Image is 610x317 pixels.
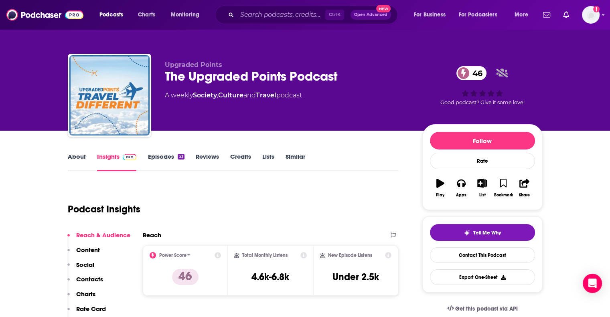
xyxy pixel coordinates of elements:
span: Podcasts [99,9,123,20]
div: Bookmark [494,193,513,198]
span: For Podcasters [459,9,497,20]
div: Search podcasts, credits, & more... [223,6,405,24]
a: Travel [256,91,276,99]
span: , [217,91,218,99]
button: Export One-Sheet [430,269,535,285]
a: Contact This Podcast [430,247,535,263]
span: Monitoring [171,9,199,20]
div: Open Intercom Messenger [583,274,602,293]
p: Reach & Audience [76,231,130,239]
span: Tell Me Why [473,230,501,236]
a: Charts [133,8,160,21]
p: Rate Card [76,305,106,313]
span: Ctrl K [325,10,344,20]
p: Content [76,246,100,254]
button: open menu [94,8,134,21]
div: 21 [178,154,184,160]
img: Podchaser - Follow, Share and Rate Podcasts [6,7,83,22]
span: 46 [464,66,486,80]
a: 46 [456,66,486,80]
span: Open Advanced [354,13,387,17]
a: Society [193,91,217,99]
span: Upgraded Points [165,61,222,69]
p: 46 [172,269,199,285]
h1: Podcast Insights [68,203,140,215]
button: Content [67,246,100,261]
p: Social [76,261,94,269]
button: Open AdvancedNew [351,10,391,20]
span: and [243,91,256,99]
input: Search podcasts, credits, & more... [237,8,325,21]
p: Charts [76,290,95,298]
button: Follow [430,132,535,149]
span: Charts [138,9,155,20]
a: Show notifications dropdown [560,8,572,22]
p: Contacts [76,275,103,283]
button: Apps [451,174,472,202]
h2: New Episode Listens [328,252,372,258]
button: Charts [67,290,95,305]
h2: Reach [143,231,161,239]
a: Episodes21 [148,153,184,171]
button: Show profile menu [582,6,600,24]
a: Reviews [196,153,219,171]
div: Rate [430,153,535,169]
button: Play [430,174,451,202]
a: Credits [230,153,251,171]
button: List [472,174,492,202]
div: List [479,193,486,198]
button: open menu [165,8,210,21]
h3: 4.6k-6.8k [251,271,289,283]
a: Similar [286,153,305,171]
img: User Profile [582,6,600,24]
button: Contacts [67,275,103,290]
a: About [68,153,86,171]
a: Show notifications dropdown [540,8,553,22]
div: 46Good podcast? Give it some love! [422,61,543,111]
h3: Under 2.5k [332,271,379,283]
img: tell me why sparkle [464,230,470,236]
svg: Add a profile image [593,6,600,12]
button: open menu [454,8,509,21]
button: tell me why sparkleTell Me Why [430,224,535,241]
button: open menu [408,8,456,21]
button: open menu [509,8,538,21]
div: Apps [456,193,466,198]
span: For Business [414,9,446,20]
span: Get this podcast via API [455,305,517,312]
div: Play [436,193,444,198]
span: Good podcast? Give it some love! [440,99,525,105]
button: Reach & Audience [67,231,130,246]
a: Lists [262,153,274,171]
div: Share [519,193,530,198]
img: The Upgraded Points Podcast [69,55,150,135]
span: More [515,9,528,20]
span: New [376,5,391,12]
a: InsightsPodchaser Pro [97,153,137,171]
h2: Power Score™ [159,252,190,258]
button: Share [514,174,535,202]
a: Culture [218,91,243,99]
div: A weekly podcast [165,91,302,100]
span: Logged in as KaitlynEsposito [582,6,600,24]
img: Podchaser Pro [123,154,137,160]
button: Social [67,261,94,276]
h2: Total Monthly Listens [242,252,288,258]
button: Bookmark [493,174,514,202]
